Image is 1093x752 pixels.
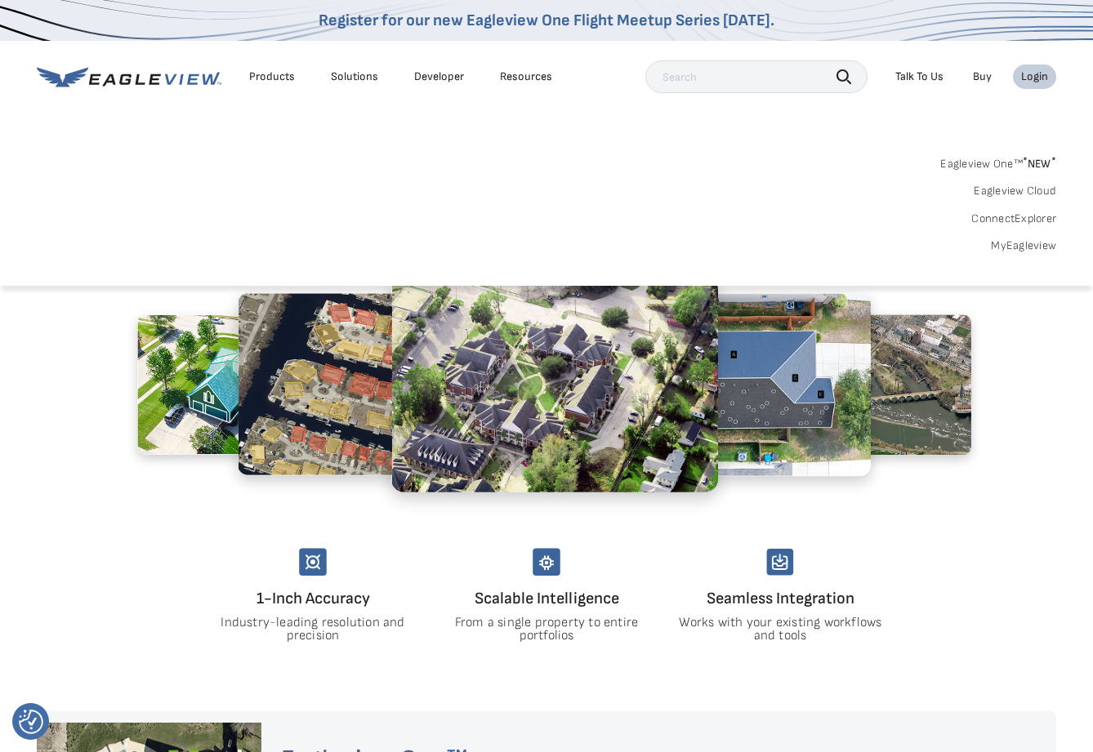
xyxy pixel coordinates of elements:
div: Resources [500,69,552,84]
div: Login [1021,69,1048,84]
a: ConnectExplorer [971,211,1056,226]
h4: 1-Inch Accuracy [209,585,417,612]
button: Consent Preferences [19,710,43,734]
a: MyEagleview [991,238,1056,253]
img: seamless-integration.svg [766,548,794,576]
div: Products [249,69,295,84]
img: unmatched-accuracy.svg [299,548,327,576]
input: Search [645,60,868,93]
div: Talk To Us [895,69,944,84]
div: Solutions [331,69,378,84]
img: 2.2.png [593,293,871,476]
img: 1.2.png [391,277,718,492]
a: Register for our new Eagleview One Flight Meetup Series [DATE]. [319,11,774,30]
a: Developer [414,69,464,84]
h4: Scalable Intelligence [443,585,650,612]
p: Industry-leading resolution and precision [210,616,417,643]
p: Works with your existing workflows and tools [677,616,884,643]
a: Eagleview Cloud [974,184,1056,198]
a: Eagleview One™*NEW* [940,152,1056,171]
a: Buy [973,69,992,84]
img: 4.2.png [137,315,350,456]
img: scalable-intelligency.svg [533,548,560,576]
h4: Seamless Integration [676,585,884,612]
img: Revisit consent button [19,710,43,734]
img: 5.2.png [238,293,515,476]
span: NEW [1023,157,1056,171]
p: From a single property to entire portfolios [444,616,650,643]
